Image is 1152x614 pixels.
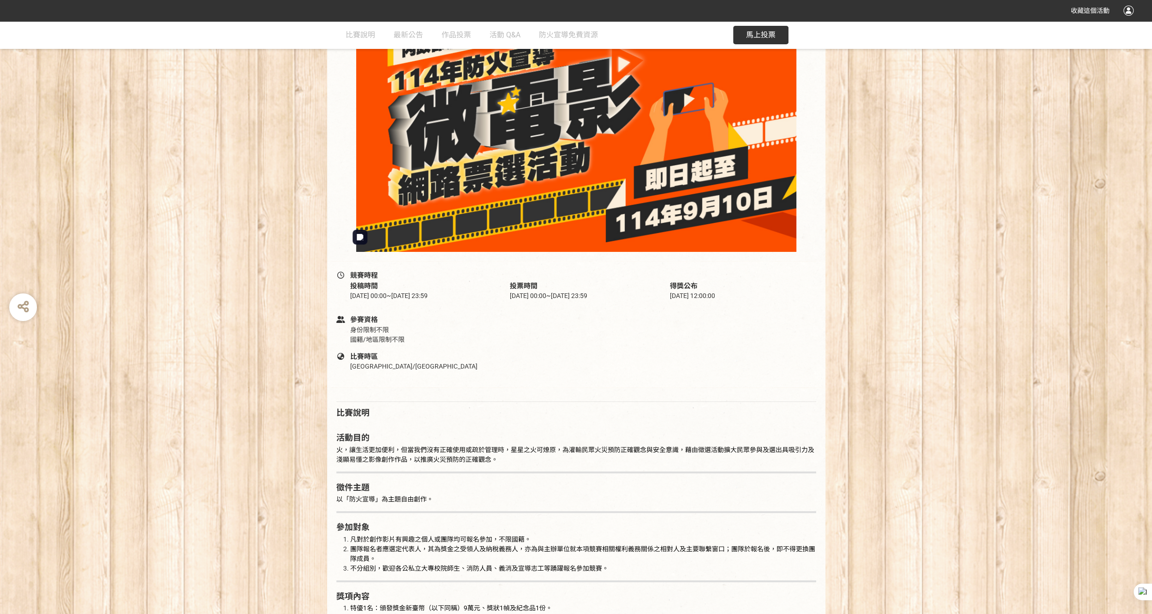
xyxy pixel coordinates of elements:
a: 防火宣導免費資源 [539,21,598,49]
span: 投稿時間 [350,282,378,290]
span: 國籍/地區限制 [350,336,392,343]
span: 火，讓生活更加便利，但當我們沒有正確使用或疏於管理時，星星之火可燎原，為灌輸民眾火災預防正確觀念與安全意識，藉由徵選活動擴大民眾參與及選出具吸引力及淺顯易懂之影像創作作品，以推廣火災預防的正確觀念。 [336,446,814,463]
strong: 參加對象 [336,522,370,532]
span: 特優1名：頒發獎金新臺幣（以下同稱）9萬元、獎狀1幀及紀念品1份。 [350,604,552,612]
span: 活動 Q&A [489,30,520,39]
span: 團隊報名者應選定代表人，其為獎金之受領人及納稅義務人，亦為與主辦單位就本項競賽相關權利義務關係之相對人及主要聯繫窗口；團隊於報名後，即不得更換團隊成員。 [350,545,815,562]
img: 114年防火宣導微電影競賽 [346,12,807,252]
a: 作品投票 [442,21,471,49]
a: 最新公告 [394,21,423,49]
strong: 活動目的 [336,433,370,442]
strong: 徵件主題 [336,483,370,492]
span: 競賽時程 [350,271,378,280]
div: 比賽說明 [336,406,816,419]
span: 不分組別，歡迎各公私立大專校院師生、消防人員、義消及宣導志工等踴躍報名參加競賽。 [350,565,609,572]
span: 比賽時區 [350,352,378,361]
span: 防火宣導免費資源 [539,30,598,39]
span: [DATE] 12:00:00 [670,292,715,299]
span: 參賽資格 [350,316,378,324]
strong: 獎項內容 [336,591,370,601]
span: 得獎公布 [670,282,698,290]
span: 以「防火宣導」為主題自由創作。 [336,495,433,503]
span: 比賽說明 [346,30,375,39]
span: [DATE] 23:59 [551,292,587,299]
span: 身份限制 [350,326,376,334]
a: 活動 Q&A [489,21,520,49]
span: [DATE] 23:59 [391,292,428,299]
span: 收藏這個活動 [1071,7,1110,14]
span: [GEOGRAPHIC_DATA]/[GEOGRAPHIC_DATA] [350,363,478,370]
span: [DATE] 00:00 [510,292,546,299]
span: ~ [387,292,391,299]
span: ~ [546,292,551,299]
span: 凡對於創作影片有興趣之個人或團隊均可報名參加，不限國籍。 [350,536,531,543]
button: 馬上投票 [733,26,788,44]
span: 作品投票 [442,30,471,39]
span: 不限 [376,326,389,334]
span: 馬上投票 [746,30,776,39]
a: 比賽說明 [346,21,375,49]
span: 投票時間 [510,282,537,290]
span: 不限 [392,336,405,343]
span: 最新公告 [394,30,423,39]
span: [DATE] 00:00 [350,292,387,299]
